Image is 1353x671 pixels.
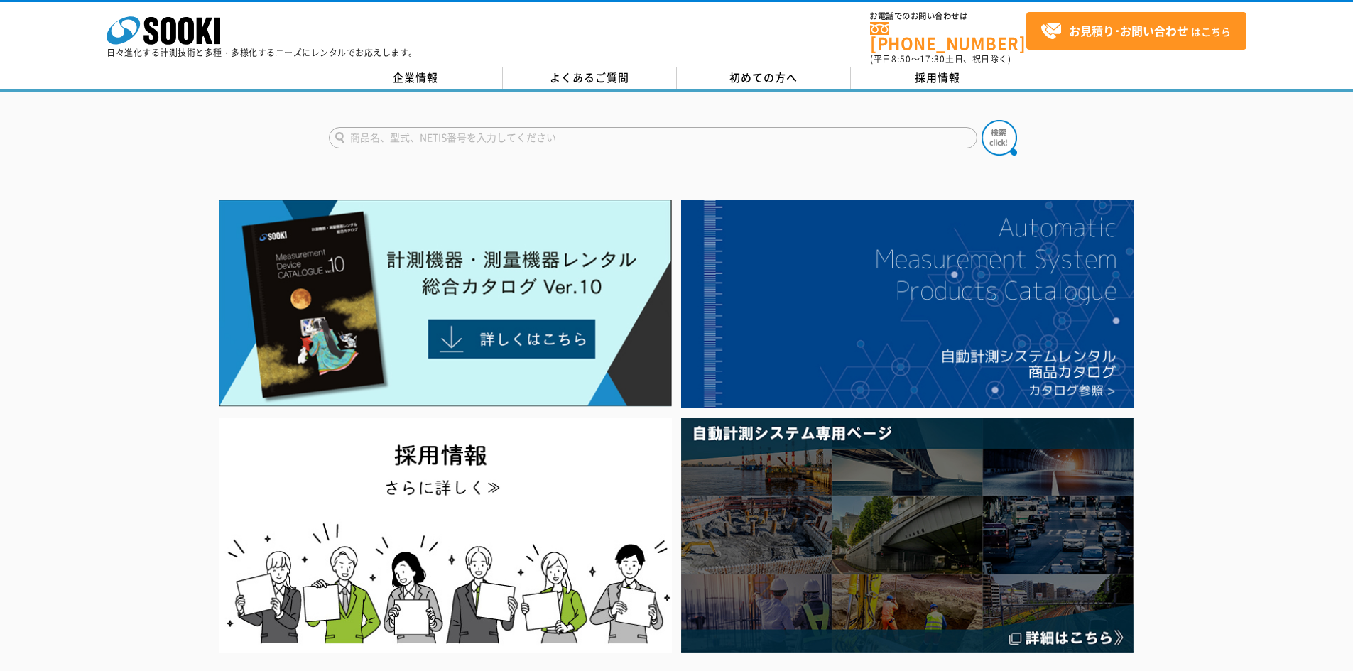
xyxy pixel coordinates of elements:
[681,418,1134,653] img: 自動計測システム専用ページ
[870,53,1011,65] span: (平日 ～ 土日、祝日除く)
[677,67,851,89] a: 初めての方へ
[870,12,1026,21] span: お電話でのお問い合わせは
[107,48,418,57] p: 日々進化する計測技術と多種・多様化するニーズにレンタルでお応えします。
[1040,21,1231,42] span: はこちら
[982,120,1017,156] img: btn_search.png
[329,67,503,89] a: 企業情報
[920,53,945,65] span: 17:30
[1069,22,1188,39] strong: お見積り･お問い合わせ
[729,70,798,85] span: 初めての方へ
[503,67,677,89] a: よくあるご質問
[219,418,672,653] img: SOOKI recruit
[891,53,911,65] span: 8:50
[1026,12,1246,50] a: お見積り･お問い合わせはこちら
[870,22,1026,51] a: [PHONE_NUMBER]
[681,200,1134,408] img: 自動計測システムカタログ
[851,67,1025,89] a: 採用情報
[219,200,672,407] img: Catalog Ver10
[329,127,977,148] input: 商品名、型式、NETIS番号を入力してください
